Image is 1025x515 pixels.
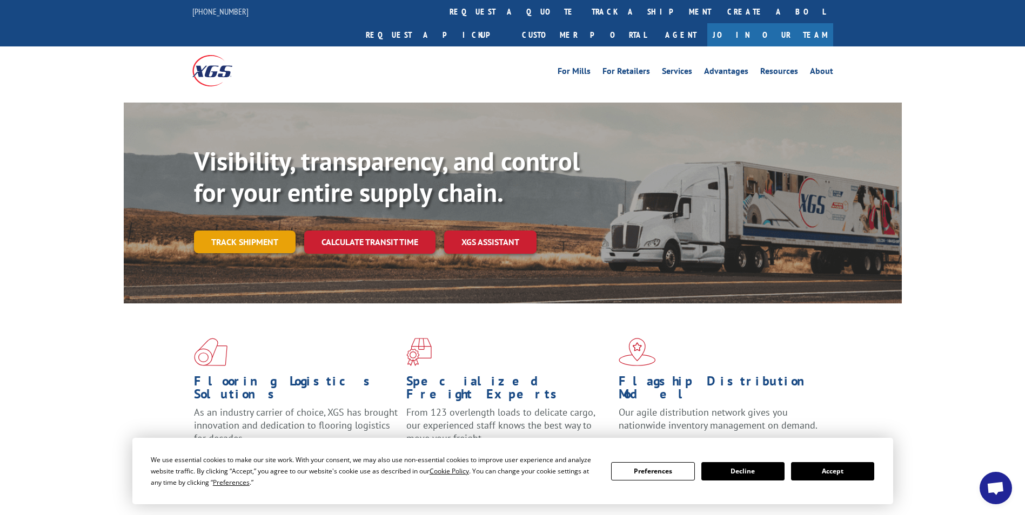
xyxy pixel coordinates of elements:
a: Track shipment [194,231,296,253]
a: Agent [654,23,707,46]
img: xgs-icon-focused-on-flooring-red [406,338,432,366]
a: Services [662,67,692,79]
b: Visibility, transparency, and control for your entire supply chain. [194,144,580,209]
a: [PHONE_NUMBER] [192,6,249,17]
a: XGS ASSISTANT [444,231,537,254]
h1: Flagship Distribution Model [619,375,823,406]
span: Cookie Policy [430,466,469,476]
a: Advantages [704,67,748,79]
h1: Specialized Freight Experts [406,375,611,406]
span: Our agile distribution network gives you nationwide inventory management on demand. [619,406,818,431]
button: Decline [701,462,785,480]
p: From 123 overlength loads to delicate cargo, our experienced staff knows the best way to move you... [406,406,611,454]
a: For Retailers [602,67,650,79]
a: Resources [760,67,798,79]
div: Cookie Consent Prompt [132,438,893,504]
a: About [810,67,833,79]
img: xgs-icon-flagship-distribution-model-red [619,338,656,366]
a: Calculate transit time [304,231,436,254]
button: Preferences [611,462,694,480]
a: Customer Portal [514,23,654,46]
button: Accept [791,462,874,480]
div: We use essential cookies to make our site work. With your consent, we may also use non-essential ... [151,454,598,488]
img: xgs-icon-total-supply-chain-intelligence-red [194,338,227,366]
span: Preferences [213,478,250,487]
span: As an industry carrier of choice, XGS has brought innovation and dedication to flooring logistics... [194,406,398,444]
a: Open chat [980,472,1012,504]
a: Join Our Team [707,23,833,46]
a: Request a pickup [358,23,514,46]
h1: Flooring Logistics Solutions [194,375,398,406]
a: For Mills [558,67,591,79]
